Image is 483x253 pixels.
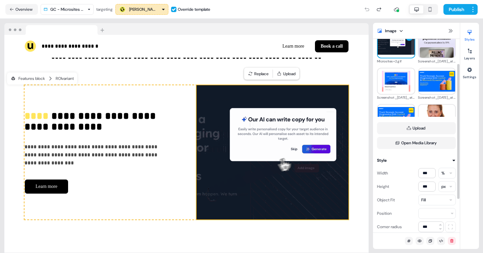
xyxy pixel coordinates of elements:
[460,46,479,60] button: Layers
[377,157,456,164] button: Style
[56,75,74,82] div: ROI variant
[419,71,455,92] img: Screenshot_2025-09-08_at_18.26.21.png
[50,6,85,13] div: GC - Microsites Play (AI)
[246,69,271,79] button: Replace
[197,85,348,219] img: Image
[10,75,45,82] div: Features block
[96,6,113,13] div: targeting
[178,6,210,13] div: Override template
[378,107,415,128] img: Screenshot_2025-09-08_at_18.25.00.png
[460,27,479,42] button: Styles
[443,4,468,15] button: Publish
[385,28,396,34] div: Image
[24,179,68,194] button: Learn more
[377,208,392,219] div: Position
[377,157,387,164] div: Style
[315,40,348,52] button: Book a call
[377,122,456,134] button: Upload
[418,195,456,205] button: Fill
[115,4,168,15] button: [PERSON_NAME]
[377,58,415,64] div: Microsites+2.gif
[377,195,395,205] div: Object Fit
[378,35,415,55] img: Microsites+2.gif
[5,4,38,15] button: Overview
[441,170,445,176] div: %
[377,181,389,192] div: Height
[418,95,456,101] div: Screenshot_[DATE]_at_18.26.21.png
[274,69,298,79] button: Upload
[377,221,402,232] div: Corner radius
[441,183,446,190] div: px
[419,26,455,64] img: Screenshot_2025-09-09_at_08.24.34.png
[4,23,107,35] img: Browser topbar
[460,64,479,79] button: Settings
[377,137,456,149] button: Open Media Library
[277,40,310,52] button: Learn more
[377,168,388,179] div: Width
[378,71,415,92] img: Screenshot_2025-07-03_at_11.51.19.png
[418,58,456,64] div: Screenshot_[DATE]_at_[DATE].png
[189,40,348,52] div: Learn moreBook a call
[421,197,426,203] div: Fill
[377,95,415,101] div: Screenshot_[DATE]_at_11.51.19.png
[129,6,156,13] div: [PERSON_NAME]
